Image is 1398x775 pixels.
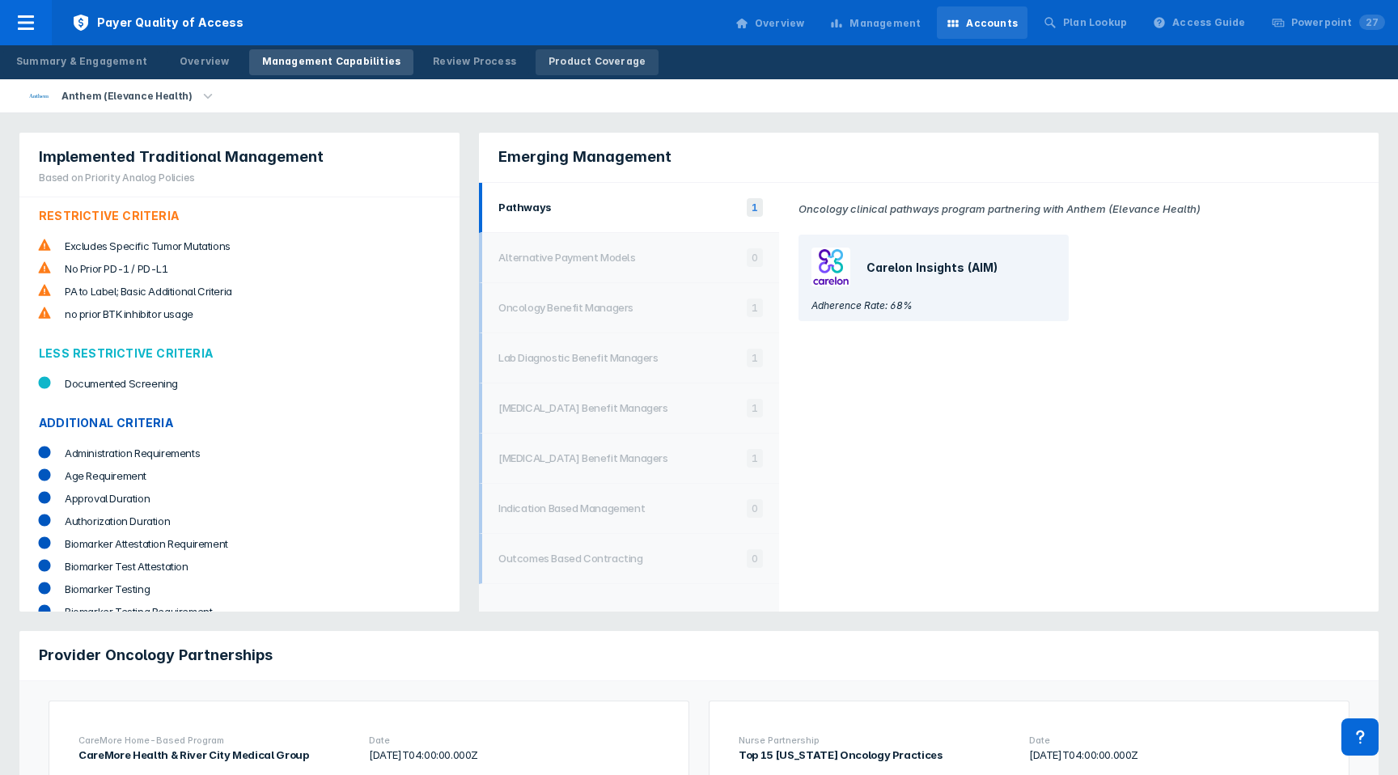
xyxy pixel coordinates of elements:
[420,49,529,75] a: Review Process
[29,94,49,99] img: anthem
[10,79,236,112] button: Anthem (Elevance Health)
[498,451,739,464] h1: [MEDICAL_DATA] Benefit Managers
[536,49,659,75] a: Product Coverage
[498,401,739,414] h1: [MEDICAL_DATA] Benefit Managers
[65,283,450,299] div: PA to Label; Basic Additional Criteria
[65,468,450,484] div: Age Requirement
[1291,15,1385,30] div: Powerpoint
[1063,15,1127,30] div: Plan Lookup
[755,16,805,31] div: Overview
[167,49,243,75] a: Overview
[747,349,763,367] div: 1
[369,735,390,746] span: Date
[498,351,739,364] h1: Lab Diagnostic Benefit Managers
[1359,15,1385,30] span: 27
[39,147,324,167] span: Implemented Traditional Management
[1172,15,1245,30] div: Access Guide
[65,581,450,597] div: Biomarker Testing
[854,260,998,274] a: Carelon Insights (AIM)
[78,747,369,763] h3: CareMore Health & River City Medical Group
[262,54,401,69] div: Management Capabilities
[811,299,1057,311] div: Adherence Rate: 68%
[65,375,450,392] div: Documented Screening
[866,260,998,274] h1: Carelon Insights (AIM)
[747,248,763,267] div: 0
[498,147,671,167] span: Emerging Management
[65,513,450,529] div: Authorization Duration
[55,85,199,108] div: Anthem (Elevance Health)
[39,207,450,225] div: RESTRICTIVE CRITERIA
[937,6,1027,39] a: Accounts
[369,747,659,763] p: [DATE]T04:00:00.000Z
[739,735,820,746] span: Nurse Partnership
[65,238,450,254] div: Excludes Specific Tumor Mutations
[739,747,1029,763] h3: Top 15 [US_STATE] Oncology Practices
[1029,735,1050,746] span: Date
[39,414,450,432] div: ADDITIONAL CRITERIA
[747,399,763,417] div: 1
[820,6,930,39] a: Management
[16,54,147,69] div: Summary & Engagement
[249,49,414,75] a: Management Capabilities
[65,306,450,322] div: no prior BTK inhibitor usage
[747,449,763,468] div: 1
[39,646,273,665] span: Provider Oncology Partnerships
[65,558,450,574] div: Biomarker Test Attestation
[747,499,763,518] div: 0
[78,735,224,746] span: CareMore Home-Based Program
[1341,718,1379,756] div: Contact Support
[726,6,815,39] a: Overview
[39,345,450,362] div: LESS RESTRICTIVE CRITERIA
[747,549,763,568] div: 0
[65,445,450,461] div: Administration Requirements
[3,49,160,75] a: Summary & Engagement
[966,16,1018,31] div: Accounts
[799,202,1359,215] div: Oncology clinical pathways program partnering with Anthem (Elevance Health)
[433,54,516,69] div: Review Process
[498,552,739,565] h1: Outcomes Based Contracting
[39,171,324,185] div: Based on Priority Analog Policies
[747,299,763,317] div: 1
[498,251,739,264] h1: Alternative Payment Models
[549,54,646,69] div: Product Coverage
[813,249,849,285] img: carelon-insights.png
[65,536,450,552] div: Biomarker Attestation Requirement
[498,502,739,515] h1: Indication Based Management
[1029,747,1320,763] p: [DATE]T04:00:00.000Z
[65,603,450,620] div: Biomarker Testing Requirement
[180,54,230,69] div: Overview
[65,490,450,506] div: Approval Duration
[849,16,921,31] div: Management
[498,301,739,314] h1: Oncology Benefit Managers
[498,201,739,214] h1: Pathways
[65,260,450,277] div: No Prior PD-1 / PD-L1
[747,198,763,217] div: 1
